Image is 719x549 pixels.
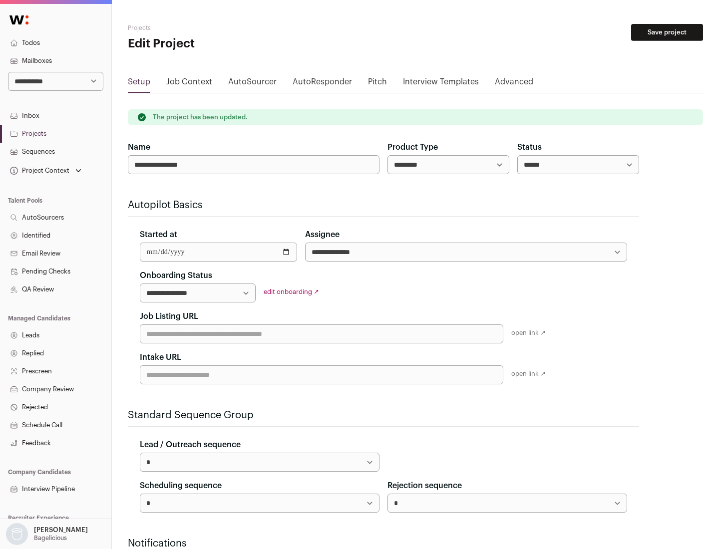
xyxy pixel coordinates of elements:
label: Status [517,141,542,153]
p: Bagelicious [34,534,67,542]
p: [PERSON_NAME] [34,526,88,534]
a: AutoResponder [293,76,352,92]
label: Intake URL [140,351,181,363]
a: AutoSourcer [228,76,277,92]
label: Lead / Outreach sequence [140,439,241,451]
h2: Autopilot Basics [128,198,639,212]
label: Job Listing URL [140,310,198,322]
a: Advanced [495,76,533,92]
img: Wellfound [4,10,34,30]
label: Onboarding Status [140,270,212,281]
img: nopic.png [6,523,28,545]
button: Open dropdown [8,164,83,178]
button: Save project [631,24,703,41]
h2: Standard Sequence Group [128,408,639,422]
button: Open dropdown [4,523,90,545]
label: Scheduling sequence [140,480,222,492]
label: Name [128,141,150,153]
a: Pitch [368,76,387,92]
label: Assignee [305,229,340,241]
label: Rejection sequence [387,480,462,492]
a: Job Context [166,76,212,92]
label: Product Type [387,141,438,153]
h1: Edit Project [128,36,320,52]
label: Started at [140,229,177,241]
a: edit onboarding ↗ [264,288,319,295]
p: The project has been updated. [153,113,248,121]
h2: Projects [128,24,320,32]
div: Project Context [8,167,69,175]
a: Setup [128,76,150,92]
a: Interview Templates [403,76,479,92]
